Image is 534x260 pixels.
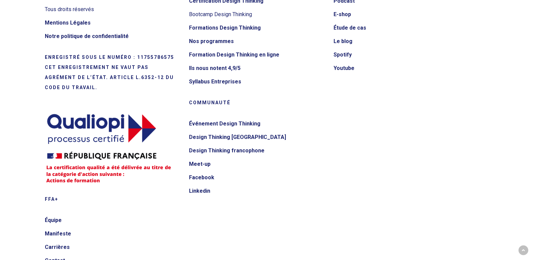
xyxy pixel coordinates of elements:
[45,31,181,42] a: Notre politique de confidentialité
[45,17,181,28] a: Mentions Légales
[189,63,325,74] a: Ils nous notent 4,9/5
[189,36,325,47] a: Nos programmes
[189,132,325,143] a: Design Thinking [GEOGRAPHIC_DATA]
[45,3,181,16] li: Tous droits réservés
[334,36,469,47] a: Le blog
[189,49,325,60] a: Formation Design Thinking en ligne
[189,145,325,156] a: Design Thinking francophone
[334,63,469,74] a: Youtube
[189,99,325,107] h5: Communauté
[45,215,181,226] a: Équipe
[189,23,325,33] a: Formations Design Thinking
[189,76,325,87] a: Syllabus Entreprises
[334,9,469,20] a: E-shop
[334,49,469,60] a: Spotify
[189,118,325,129] a: Événement Design Thinking
[189,172,325,183] a: Facebook
[334,23,469,33] a: Étude de cas
[189,8,325,21] li: Bootcamp Design Thinking
[45,228,181,239] a: Manifeste
[45,242,181,253] a: Carrières
[45,53,181,102] h5: Organisme de formation n° 11755786575
[189,186,325,196] a: Linkedin
[45,195,181,203] h5: FFA+
[189,159,325,170] a: Meet-up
